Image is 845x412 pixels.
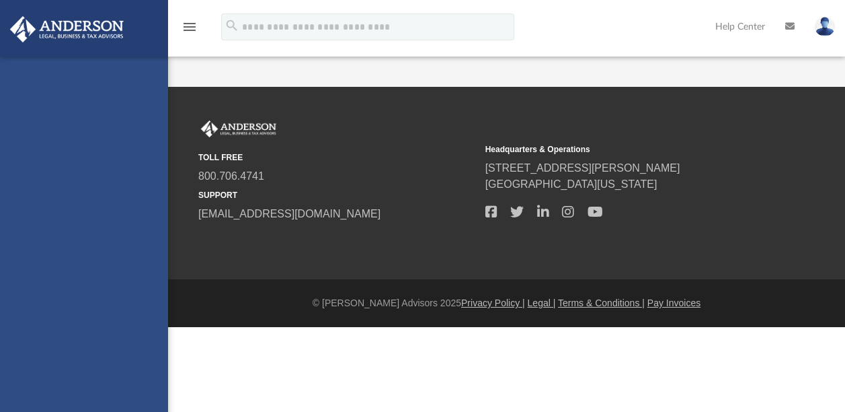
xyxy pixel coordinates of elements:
[528,298,556,308] a: Legal |
[198,121,279,138] img: Anderson Advisors Platinum Portal
[198,208,380,219] a: [EMAIL_ADDRESS][DOMAIN_NAME]
[168,296,845,310] div: © [PERSON_NAME] Advisors 2025
[6,16,128,42] img: Anderson Advisors Platinum Portal
[485,162,680,174] a: [STREET_ADDRESS][PERSON_NAME]
[815,17,835,36] img: User Pic
[647,298,700,308] a: Pay Invoices
[485,178,657,190] a: [GEOGRAPHIC_DATA][US_STATE]
[461,298,525,308] a: Privacy Policy |
[198,170,264,182] a: 800.706.4741
[198,151,476,164] small: TOLL FREE
[182,26,198,35] a: menu
[198,189,476,201] small: SUPPORT
[225,18,239,33] i: search
[558,298,645,308] a: Terms & Conditions |
[182,19,198,35] i: menu
[485,143,763,156] small: Headquarters & Operations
